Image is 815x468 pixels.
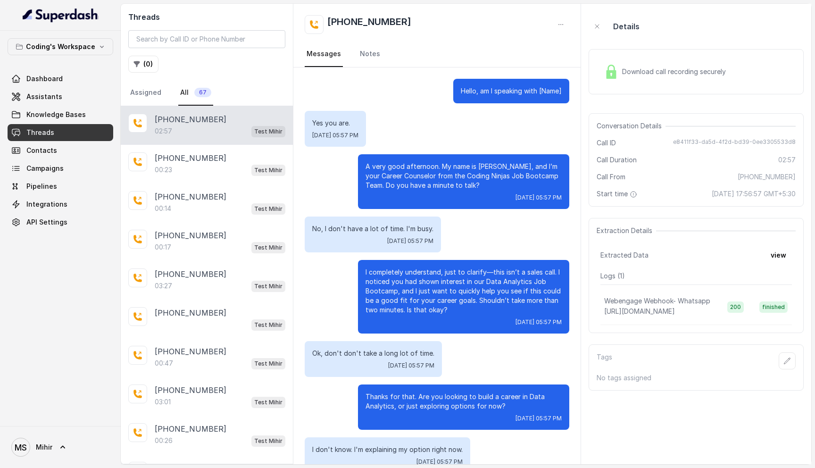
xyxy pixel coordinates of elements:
button: view [765,247,792,264]
p: 00:47 [155,359,173,368]
p: [PHONE_NUMBER] [155,346,226,357]
span: Threads [26,128,54,137]
a: Campaigns [8,160,113,177]
p: 00:26 [155,436,173,445]
span: [URL][DOMAIN_NAME] [604,307,675,315]
img: light.svg [23,8,99,23]
span: [DATE] 05:57 PM [387,237,433,245]
a: All67 [178,80,213,106]
p: 00:23 [155,165,172,175]
span: 200 [727,301,744,313]
p: 02:57 [155,126,172,136]
span: [DATE] 05:57 PM [388,362,434,369]
p: Test Mihir [254,320,283,330]
p: Test Mihir [254,282,283,291]
p: [PHONE_NUMBER] [155,230,226,241]
p: Hello, am I speaking with [Name] [461,86,562,96]
p: Thanks for that. Are you looking to build a career in Data Analytics, or just exploring options f... [366,392,562,411]
a: Messages [305,42,343,67]
p: [PHONE_NUMBER] [155,384,226,396]
p: I completely understand, just to clarify—this isn’t a sales call. I noticed you had shown interes... [366,267,562,315]
span: 02:57 [778,155,796,165]
span: [DATE] 05:57 PM [312,132,358,139]
a: Integrations [8,196,113,213]
a: Assigned [128,80,163,106]
span: Knowledge Bases [26,110,86,119]
input: Search by Call ID or Phone Number [128,30,285,48]
a: Mihir [8,434,113,460]
nav: Tabs [128,80,285,106]
p: Test Mihir [254,436,283,446]
p: [PHONE_NUMBER] [155,152,226,164]
span: e8411f33-da5d-4f2d-bd39-0ee3305533d8 [673,138,796,148]
p: 03:27 [155,281,172,291]
span: Extracted Data [600,251,649,260]
p: Ok, don't don't take a long lot of time. [312,349,434,358]
span: Extraction Details [597,226,656,235]
button: (0) [128,56,158,73]
p: Tags [597,352,612,369]
p: I don't know. I'm explaining my option right now. [312,445,463,454]
p: 00:14 [155,204,171,213]
h2: [PHONE_NUMBER] [327,15,411,34]
p: Test Mihir [254,398,283,407]
span: Dashboard [26,74,63,84]
a: Knowledge Bases [8,106,113,123]
span: [PHONE_NUMBER] [738,172,796,182]
h2: Threads [128,11,285,23]
span: Call ID [597,138,616,148]
p: 00:17 [155,242,171,252]
p: Logs ( 1 ) [600,271,792,281]
span: [DATE] 17:56:57 GMT+5:30 [712,189,796,199]
a: Dashboard [8,70,113,87]
p: No, I don't have a lot of time. I'm busy. [312,224,433,234]
span: [DATE] 05:57 PM [516,318,562,326]
span: API Settings [26,217,67,227]
p: A very good afternoon. My name is [PERSON_NAME], and I’m your Career Counselor from the Coding Ni... [366,162,562,190]
p: Test Mihir [254,359,283,368]
span: Campaigns [26,164,64,173]
span: finished [759,301,788,313]
span: Call From [597,172,625,182]
nav: Tabs [305,42,569,67]
a: Assistants [8,88,113,105]
p: [PHONE_NUMBER] [155,191,226,202]
p: Yes you are. [312,118,358,128]
text: MS [15,443,27,452]
p: No tags assigned [597,373,796,383]
span: Integrations [26,200,67,209]
a: Notes [358,42,382,67]
p: Test Mihir [254,127,283,136]
a: Contacts [8,142,113,159]
span: Start time [597,189,639,199]
p: Test Mihir [254,204,283,214]
span: Download call recording securely [622,67,730,76]
p: [PHONE_NUMBER] [155,268,226,280]
span: [DATE] 05:57 PM [516,194,562,201]
span: Assistants [26,92,62,101]
a: API Settings [8,214,113,231]
button: Coding's Workspace [8,38,113,55]
p: 03:01 [155,397,171,407]
span: Contacts [26,146,57,155]
span: [DATE] 05:57 PM [516,415,562,422]
p: Details [613,21,640,32]
span: Mihir [36,443,52,452]
a: Pipelines [8,178,113,195]
p: [PHONE_NUMBER] [155,114,226,125]
p: [PHONE_NUMBER] [155,307,226,318]
span: Call Duration [597,155,637,165]
p: Webengage Webhook- Whatsapp [604,296,710,306]
img: Lock Icon [604,65,618,79]
p: Coding's Workspace [26,41,95,52]
span: 67 [194,88,211,97]
span: Pipelines [26,182,57,191]
span: Conversation Details [597,121,665,131]
p: [PHONE_NUMBER] [155,423,226,435]
p: Test Mihir [254,166,283,175]
span: [DATE] 05:57 PM [416,458,463,466]
p: Test Mihir [254,243,283,252]
a: Threads [8,124,113,141]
